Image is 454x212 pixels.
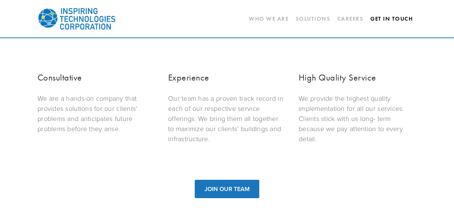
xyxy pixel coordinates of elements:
[38,71,155,84] h3: Consultative
[337,12,364,25] a: Careers
[168,93,286,144] p: Our team has a proven track record in each of our respective service offerings. We bring them all...
[370,12,413,25] a: Get In Touch
[249,12,289,25] a: Who We Are
[38,2,116,36] img: Inspiring Technologies Corp – A Building Technologies Company
[299,93,416,144] p: We provide the highest quality implementation for all our services. Clients stick with us long- t...
[168,71,286,84] h3: Experience
[296,15,331,22] a: Solutions
[195,180,259,198] a: JOIN OUR TEAM
[38,93,155,134] p: We are a hands-on company that provides solutions for our clients’ problems and anticipates futur...
[299,71,416,84] h3: High Quality Service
